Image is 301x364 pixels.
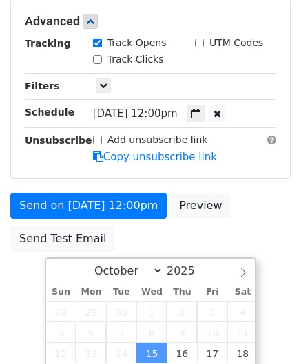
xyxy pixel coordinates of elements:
span: September 28, 2025 [46,301,76,322]
span: October 7, 2025 [106,322,136,343]
span: October 8, 2025 [136,322,167,343]
span: October 4, 2025 [227,301,258,322]
span: October 15, 2025 [136,343,167,363]
h5: Advanced [25,14,276,29]
span: October 13, 2025 [76,343,106,363]
strong: Schedule [25,107,74,118]
span: Sun [46,288,76,297]
iframe: Chat Widget [232,298,301,364]
span: October 2, 2025 [167,301,197,322]
span: Wed [136,288,167,297]
strong: Filters [25,81,60,92]
span: September 30, 2025 [106,301,136,322]
span: October 10, 2025 [197,322,227,343]
span: October 18, 2025 [227,343,258,363]
a: Copy unsubscribe link [93,151,217,163]
span: Mon [76,288,106,297]
span: [DATE] 12:00pm [93,107,178,120]
span: October 1, 2025 [136,301,167,322]
input: Year [163,264,213,277]
label: Track Opens [107,36,167,50]
a: Preview [170,193,231,219]
span: September 29, 2025 [76,301,106,322]
label: Track Clicks [107,52,164,67]
span: Fri [197,288,227,297]
label: Add unsubscribe link [107,133,208,147]
span: Tue [106,288,136,297]
a: Send on [DATE] 12:00pm [10,193,167,219]
span: October 11, 2025 [227,322,258,343]
strong: Tracking [25,38,71,49]
span: October 6, 2025 [76,322,106,343]
span: October 17, 2025 [197,343,227,363]
span: October 16, 2025 [167,343,197,363]
label: UTM Codes [209,36,263,50]
a: Send Test Email [10,226,115,252]
span: October 5, 2025 [46,322,76,343]
span: October 9, 2025 [167,322,197,343]
strong: Unsubscribe [25,135,92,146]
span: October 12, 2025 [46,343,76,363]
span: October 14, 2025 [106,343,136,363]
span: October 3, 2025 [197,301,227,322]
span: Thu [167,288,197,297]
span: Sat [227,288,258,297]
